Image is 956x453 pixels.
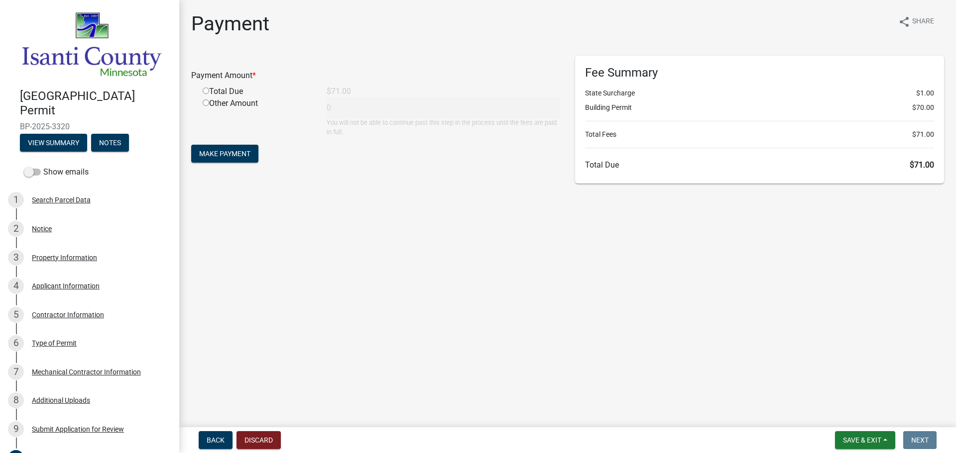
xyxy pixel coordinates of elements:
[585,66,934,80] h6: Fee Summary
[199,150,250,158] span: Make Payment
[8,221,24,237] div: 2
[8,335,24,351] div: 6
[8,364,24,380] div: 7
[585,88,934,98] li: State Surcharge
[585,102,934,113] li: Building Permit
[20,122,159,131] span: BP-2025-3320
[585,160,934,170] h6: Total Due
[911,436,929,444] span: Next
[191,12,269,36] h1: Payment
[843,436,881,444] span: Save & Exit
[8,278,24,294] div: 4
[237,431,281,449] button: Discard
[32,225,52,232] div: Notice
[835,431,895,449] button: Save & Exit
[195,97,319,137] div: Other Amount
[184,70,568,82] div: Payment Amount
[20,134,87,152] button: View Summary
[32,282,100,289] div: Applicant Information
[912,102,934,113] span: $70.00
[20,139,87,147] wm-modal-confirm: Summary
[20,89,171,118] h4: [GEOGRAPHIC_DATA] Permit
[910,160,934,170] span: $71.00
[32,196,91,203] div: Search Parcel Data
[585,129,934,140] li: Total Fees
[195,86,319,97] div: Total Due
[91,139,129,147] wm-modal-confirm: Notes
[8,250,24,266] div: 3
[912,16,934,28] span: Share
[91,134,129,152] button: Notes
[24,166,89,178] label: Show emails
[32,368,141,375] div: Mechanical Contractor Information
[8,307,24,323] div: 5
[890,12,942,31] button: shareShare
[32,397,90,404] div: Additional Uploads
[898,16,910,28] i: share
[916,88,934,98] span: $1.00
[912,129,934,140] span: $71.00
[20,10,163,79] img: Isanti County, Minnesota
[191,145,258,163] button: Make Payment
[199,431,233,449] button: Back
[32,426,124,433] div: Submit Application for Review
[8,192,24,208] div: 1
[32,340,77,347] div: Type of Permit
[32,311,104,318] div: Contractor Information
[32,254,97,261] div: Property Information
[8,392,24,408] div: 8
[8,421,24,437] div: 9
[207,436,225,444] span: Back
[903,431,937,449] button: Next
